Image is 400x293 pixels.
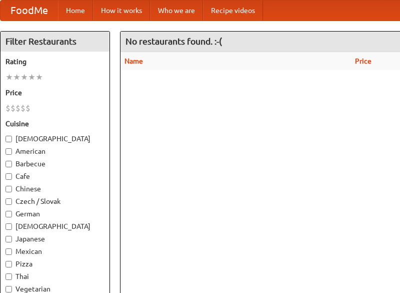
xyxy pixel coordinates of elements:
ng-pluralize: No restaurants found. :-( [125,37,222,46]
input: [DEMOGRAPHIC_DATA] [5,136,12,142]
label: Chinese [5,184,104,194]
label: German [5,209,104,219]
h5: Price [5,88,104,98]
h5: Rating [5,57,104,67]
a: Name [124,57,143,65]
h5: Cuisine [5,119,104,129]
li: $ [15,103,20,114]
label: Japanese [5,234,104,244]
input: Chinese [5,186,12,192]
li: ★ [13,72,20,83]
a: Who we are [150,1,203,21]
li: ★ [28,72,35,83]
input: Pizza [5,261,12,267]
li: $ [25,103,30,114]
li: ★ [20,72,28,83]
h4: Filter Restaurants [0,32,109,52]
input: American [5,148,12,155]
a: Home [58,1,93,21]
input: German [5,211,12,217]
li: ★ [35,72,43,83]
input: Thai [5,273,12,280]
input: Cafe [5,173,12,180]
label: American [5,146,104,156]
li: $ [20,103,25,114]
li: $ [10,103,15,114]
a: How it works [93,1,150,21]
label: Mexican [5,246,104,256]
li: $ [5,103,10,114]
a: Price [355,57,371,65]
input: [DEMOGRAPHIC_DATA] [5,223,12,230]
li: ★ [5,72,13,83]
label: Barbecue [5,159,104,169]
label: [DEMOGRAPHIC_DATA] [5,221,104,231]
label: Thai [5,271,104,281]
input: Japanese [5,236,12,242]
label: Cafe [5,171,104,181]
input: Czech / Slovak [5,198,12,205]
input: Barbecue [5,161,12,167]
label: Pizza [5,259,104,269]
label: Czech / Slovak [5,196,104,206]
input: Vegetarian [5,286,12,292]
input: Mexican [5,248,12,255]
a: Recipe videos [203,1,263,21]
a: FoodMe [0,1,58,21]
label: [DEMOGRAPHIC_DATA] [5,134,104,144]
